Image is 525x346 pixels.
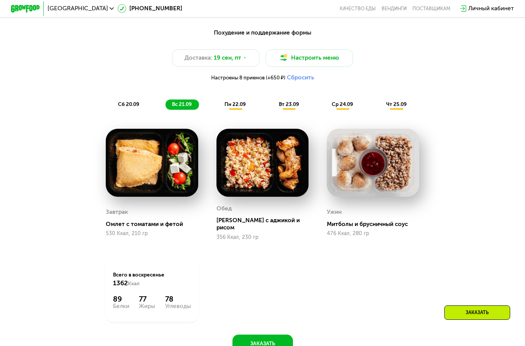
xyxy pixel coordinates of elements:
div: [PERSON_NAME] с аджикой и рисом [216,217,315,231]
span: [GEOGRAPHIC_DATA] [48,6,108,11]
span: вс 21.09 [172,101,192,107]
span: Доставка: [185,54,212,62]
div: поставщикам [412,6,450,11]
span: сб 20.09 [118,101,139,107]
div: 89 [113,295,129,303]
button: Настроить меню [266,49,353,67]
span: Настроены 8 приемов (+650 ₽) [211,75,285,80]
a: [PHONE_NUMBER] [118,4,182,13]
div: Белки [113,303,129,309]
div: Всего в воскресенье [113,271,191,287]
span: ср 24.09 [332,101,353,107]
div: Обед [216,203,232,214]
div: Омлет с томатами и фетой [106,221,204,228]
div: 530 Ккал, 210 гр [106,231,198,237]
div: 77 [139,295,155,303]
span: Ккал [128,280,140,286]
div: Углеводы [165,303,191,309]
div: Завтрак [106,207,128,218]
span: вт 23.09 [279,101,299,107]
div: Жиры [139,303,155,309]
div: 78 [165,295,191,303]
span: пн 22.09 [224,101,246,107]
span: чт 25.09 [386,101,407,107]
div: Ужин [327,207,342,218]
span: 19 сен, пт [214,54,241,62]
div: Заказать [444,305,510,320]
div: Похудение и поддержание формы [47,28,479,38]
a: Вендинги [382,6,407,11]
div: 476 Ккал, 280 гр [327,231,419,237]
button: Сбросить [287,74,314,81]
span: 1362 [113,279,128,287]
div: 356 Ккал, 230 гр [216,234,309,240]
a: Качество еды [340,6,376,11]
div: Митболы и брусничный соус [327,221,425,228]
div: Личный кабинет [468,4,514,13]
